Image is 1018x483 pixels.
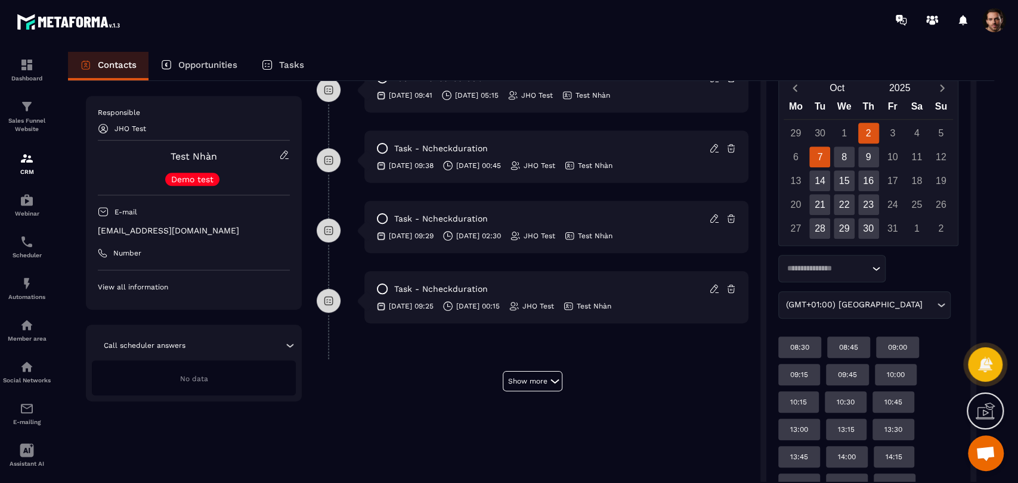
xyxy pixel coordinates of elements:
div: 7 [809,147,830,167]
a: automationsautomationsWebinar [3,184,51,226]
div: 27 [785,218,806,239]
p: JHO Test [522,301,554,311]
p: E-mail [115,207,137,217]
div: 1 [834,123,855,144]
div: 17 [882,170,903,191]
div: 6 [785,147,806,167]
div: 30 [809,123,830,144]
a: emailemailE-mailing [3,392,51,434]
p: 14:00 [838,452,856,462]
p: JHO Test [524,161,555,170]
img: social-network [20,360,34,374]
div: Search for option [778,291,951,319]
p: Dashboard [3,75,51,82]
p: task - Ncheckduration [394,143,488,154]
button: Next month [931,80,953,96]
p: Assistant AI [3,460,51,467]
p: [DATE] 09:25 [389,301,434,311]
div: 9 [858,147,879,167]
p: [DATE] 02:30 [456,231,501,241]
div: 30 [858,218,879,239]
div: 4 [906,123,927,144]
div: 2 [930,218,951,239]
p: Responsible [98,108,290,117]
div: Calendar days [784,123,953,239]
p: 14:15 [886,452,902,462]
p: 08:45 [839,342,858,352]
div: 19 [930,170,951,191]
div: Th [856,98,881,119]
div: 5 [930,123,951,144]
div: 13 [785,170,806,191]
div: Fr [880,98,905,119]
div: 14 [809,170,830,191]
p: Contacts [98,60,137,70]
p: task - Ncheckduration [394,213,488,225]
p: Number [113,248,141,258]
a: formationformationSales Funnel Website [3,91,51,142]
div: 22 [834,194,855,215]
div: Calendar wrapper [784,98,953,239]
div: 18 [906,170,927,191]
p: [EMAIL_ADDRESS][DOMAIN_NAME] [98,225,290,236]
div: 8 [834,147,855,167]
button: Open months overlay [806,77,868,98]
p: [DATE] 09:41 [389,91,432,100]
img: formation [20,58,34,72]
p: 10:30 [837,397,855,407]
p: [DATE] 09:38 [389,161,434,170]
div: Mở cuộc trò chuyện [968,435,1004,471]
img: automations [20,276,34,291]
div: 29 [785,123,806,144]
a: Assistant AI [3,434,51,476]
img: automations [20,318,34,332]
p: E-mailing [3,419,51,425]
div: 24 [882,194,903,215]
div: 10 [882,147,903,167]
p: [DATE] 00:15 [456,301,500,311]
a: Tasks [249,52,316,80]
a: social-networksocial-networkSocial Networks [3,351,51,392]
div: Sa [905,98,929,119]
a: automationsautomationsMember area [3,309,51,351]
img: formation [20,151,34,166]
p: 08:30 [790,342,809,352]
a: automationsautomationsAutomations [3,267,51,309]
div: Su [929,98,953,119]
button: Show more [503,371,562,391]
div: 21 [809,194,830,215]
p: Test Nhàn [578,161,612,170]
div: Mo [784,98,808,119]
p: task - Ncheckduration [394,283,488,295]
div: 25 [906,194,927,215]
div: Search for option [778,255,886,282]
p: Automations [3,294,51,300]
p: Member area [3,335,51,342]
div: 16 [858,170,879,191]
img: email [20,401,34,416]
button: Previous month [784,80,806,96]
div: We [832,98,856,119]
p: Webinar [3,210,51,217]
div: 12 [930,147,951,167]
div: 2 [858,123,879,144]
div: 26 [930,194,951,215]
a: schedulerschedulerScheduler [3,226,51,267]
p: Call scheduler answers [104,341,185,350]
div: 31 [882,218,903,239]
p: 13:30 [884,425,902,434]
img: logo [17,11,124,33]
p: JHO Test [521,91,553,100]
p: 10:45 [884,397,902,407]
a: Test Nhàn [171,151,217,162]
a: Opportunities [148,52,249,80]
p: 09:15 [790,370,808,379]
div: Tu [808,98,833,119]
p: Test Nhàn [577,301,611,311]
p: 09:00 [888,342,907,352]
p: Opportunities [178,60,237,70]
p: [DATE] 09:29 [389,231,434,241]
button: Open years overlay [868,77,931,98]
p: 13:15 [838,425,855,434]
img: formation [20,99,34,114]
